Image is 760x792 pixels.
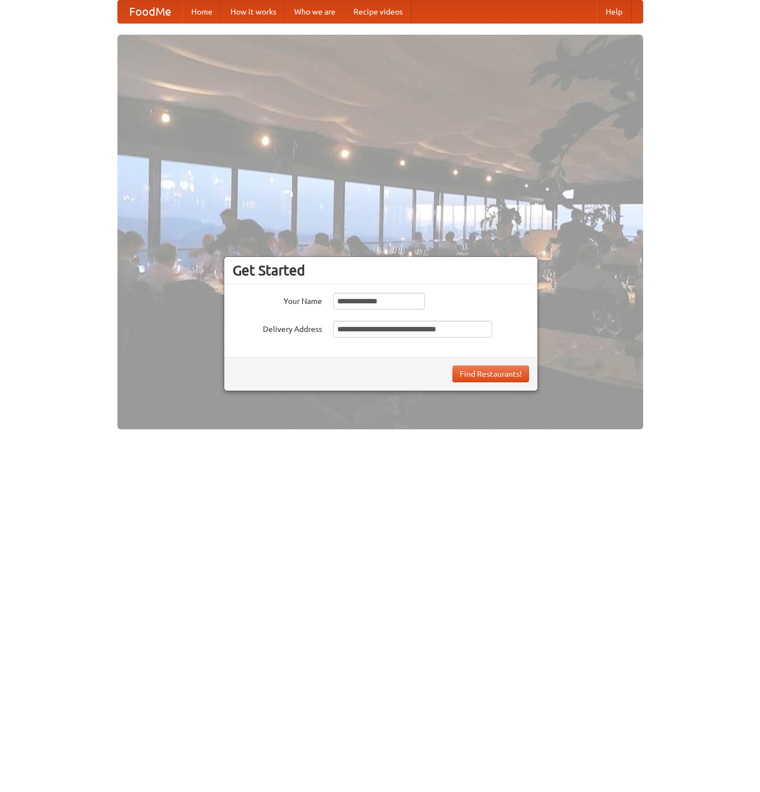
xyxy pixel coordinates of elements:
a: FoodMe [118,1,182,23]
a: Who we are [285,1,344,23]
h3: Get Started [233,262,529,279]
button: Find Restaurants! [452,365,529,382]
label: Your Name [233,293,322,307]
a: Help [597,1,631,23]
a: How it works [221,1,285,23]
a: Home [182,1,221,23]
label: Delivery Address [233,321,322,335]
a: Recipe videos [344,1,412,23]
